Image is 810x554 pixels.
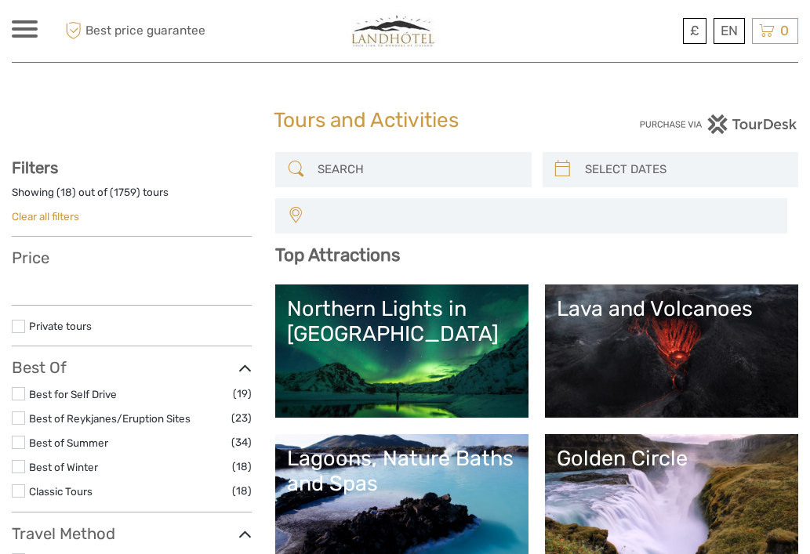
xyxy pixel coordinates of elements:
[274,108,536,133] h1: Tours and Activities
[778,23,791,38] span: 0
[287,296,517,406] a: Northern Lights in [GEOGRAPHIC_DATA]
[275,244,400,266] b: Top Attractions
[579,156,790,183] input: SELECT DATES
[557,296,786,406] a: Lava and Volcanoes
[233,385,252,403] span: (19)
[557,296,786,321] div: Lava and Volcanoes
[114,185,136,200] label: 1759
[29,412,191,425] a: Best of Reykjanes/Eruption Sites
[29,461,98,473] a: Best of Winter
[231,433,252,451] span: (34)
[311,156,523,183] input: SEARCH
[231,409,252,427] span: (23)
[232,458,252,476] span: (18)
[12,210,79,223] a: Clear all filters
[29,436,108,449] a: Best of Summer
[12,248,252,267] h3: Price
[557,446,786,471] div: Golden Circle
[12,524,252,543] h3: Travel Method
[714,18,745,44] div: EN
[12,185,252,209] div: Showing ( ) out of ( ) tours
[29,388,117,400] a: Best for Self Drive
[61,18,209,44] span: Best price guarantee
[232,482,252,500] span: (18)
[60,185,72,200] label: 18
[12,158,58,177] strong: Filters
[12,358,252,377] h3: Best Of
[287,296,517,347] div: Northern Lights in [GEOGRAPHIC_DATA]
[639,114,798,134] img: PurchaseViaTourDesk.png
[29,485,93,498] a: Classic Tours
[690,23,699,38] span: £
[29,320,92,332] a: Private tours
[287,446,517,497] div: Lagoons, Nature Baths and Spas
[340,12,448,50] img: 794-4d1e71b2-5dd0-4a39-8cc1-b0db556bc61e_logo_small.jpg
